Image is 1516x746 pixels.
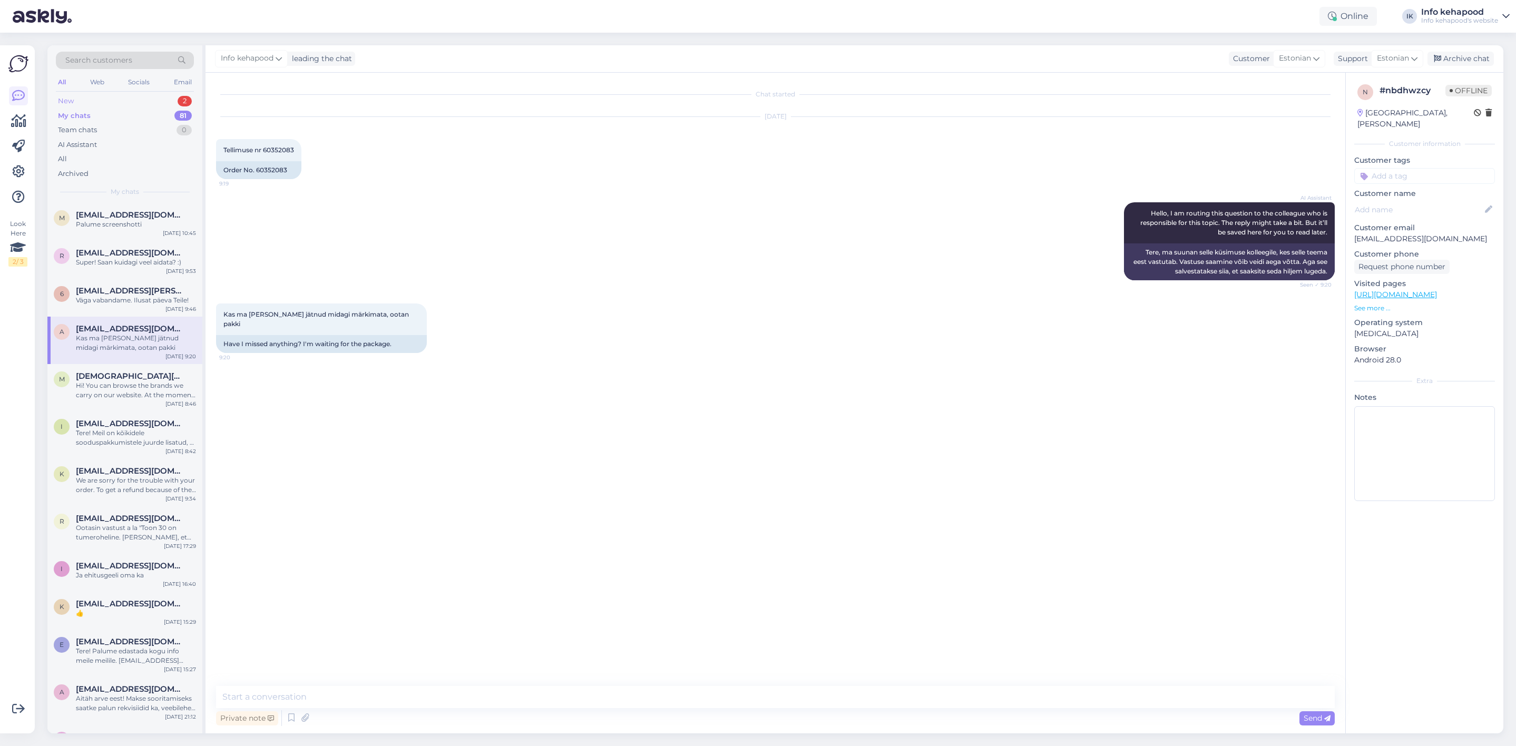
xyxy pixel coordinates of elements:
[216,112,1335,121] div: [DATE]
[163,229,196,237] div: [DATE] 10:45
[1354,168,1495,184] input: Add a tag
[216,335,427,353] div: Have I missed anything? I'm waiting for the package.
[60,290,64,298] span: 6
[1354,222,1495,233] p: Customer email
[165,400,196,408] div: [DATE] 8:46
[219,180,259,188] span: 9:19
[60,688,64,696] span: a
[76,523,196,542] div: Ootasin vastust a la "Toon 30 on tumeroheline. [PERSON_NAME], et [PERSON_NAME] pakki saab tellitu...
[58,125,97,135] div: Team chats
[65,55,132,66] span: Search customers
[1354,392,1495,403] p: Notes
[177,125,192,135] div: 0
[76,324,185,333] span: anu.kundrats@gmail.com
[1354,290,1437,299] a: [URL][DOMAIN_NAME]
[126,75,152,89] div: Socials
[61,565,63,573] span: i
[76,210,185,220] span: maringryning@gmail.com
[1427,52,1494,66] div: Archive chat
[165,447,196,455] div: [DATE] 8:42
[76,694,196,713] div: Aitäh arve eest! Makse sooritamiseks saatke palun rekvisiidid ka, veebilehelt ega arvelt ei leidnud.
[1279,53,1311,64] span: Estonian
[1354,376,1495,386] div: Extra
[60,603,64,611] span: k
[76,476,196,495] div: We are sorry for the trouble with your order. To get a refund because of the delay, please email ...
[76,381,196,400] div: Hi! You can browse the brands we carry on our website. At the moment, we don’t work with [PERSON_...
[8,54,28,74] img: Askly Logo
[76,466,185,476] span: kirsikakivine@gmail.com
[216,711,278,725] div: Private note
[76,428,196,447] div: Tere! Meil on kõikidele sooduspakkumistele juurde lisatud, et soodustus ei keti Dysonile.
[166,267,196,275] div: [DATE] 9:53
[219,354,259,361] span: 9:20
[58,140,97,150] div: AI Assistant
[178,96,192,106] div: 2
[60,328,64,336] span: a
[8,257,27,267] div: 2 / 3
[60,517,64,525] span: r
[76,286,185,296] span: 6un.laura@gmail.com
[164,542,196,550] div: [DATE] 17:29
[1124,243,1335,280] div: Tere, ma suunan selle küsimuse kolleegile, kes selle teema eest vastutab. Vastuse saamine võib ve...
[76,684,185,694] span: annelimusto@gmail.com
[1354,355,1495,366] p: Android 28.0
[76,333,196,352] div: Kas ma [PERSON_NAME] jätnud midagi märkimata, ootan pakki
[165,352,196,360] div: [DATE] 9:20
[164,665,196,673] div: [DATE] 15:27
[1354,249,1495,260] p: Customer phone
[76,561,185,571] span: ivanovabrigita@gmail.com
[1421,8,1498,16] div: Info kehapood
[111,187,139,197] span: My chats
[1380,84,1445,97] div: # nbdhwzcy
[76,258,196,267] div: Super! Saan kuidagi veel aidata? :)
[1354,233,1495,244] p: [EMAIL_ADDRESS][DOMAIN_NAME]
[1355,204,1483,215] input: Add name
[56,75,68,89] div: All
[223,310,410,328] span: Kas ma [PERSON_NAME] jätnud midagi märkimata, ootan pakki
[76,646,196,665] div: Tere! Palume edastada kogu info meile meilile. [EMAIL_ADDRESS][DOMAIN_NAME]
[76,419,185,428] span: ingvartso@gmail.com
[163,580,196,588] div: [DATE] 16:40
[288,53,352,64] div: leading the chat
[76,732,185,741] span: miakaren.poldre@gmail.com
[1354,343,1495,355] p: Browser
[8,219,27,267] div: Look Here
[165,713,196,721] div: [DATE] 21:12
[61,423,63,430] span: i
[1229,53,1270,64] div: Customer
[76,248,185,258] span: riiniiris.braiek@gmail.com
[1357,107,1474,130] div: [GEOGRAPHIC_DATA], [PERSON_NAME]
[58,169,89,179] div: Archived
[174,111,192,121] div: 81
[164,618,196,626] div: [DATE] 15:29
[1334,53,1368,64] div: Support
[1292,194,1332,202] span: AI Assistant
[60,470,64,478] span: k
[1292,281,1332,289] span: Seen ✓ 9:20
[59,214,65,222] span: m
[172,75,194,89] div: Email
[1354,188,1495,199] p: Customer name
[76,637,185,646] span: emmalysiim7@gmail.com
[1354,260,1450,274] div: Request phone number
[216,90,1335,99] div: Chat started
[216,161,301,179] div: Order No. 60352083
[60,252,64,260] span: r
[165,495,196,503] div: [DATE] 9:34
[1354,317,1495,328] p: Operating system
[1363,88,1368,96] span: n
[1421,16,1498,25] div: Info kehapood's website
[1354,278,1495,289] p: Visited pages
[76,220,196,229] div: Palume screenshotti
[1304,713,1331,723] span: Send
[1354,155,1495,166] p: Customer tags
[1354,139,1495,149] div: Customer information
[1402,9,1417,24] div: IK
[76,608,196,618] div: 👍
[1319,7,1377,26] div: Online
[58,111,91,121] div: My chats
[76,571,196,580] div: Ja ehitusgeeli oma ka
[58,154,67,164] div: All
[1354,328,1495,339] p: [MEDICAL_DATA]
[76,514,185,523] span: riin@arvestusabi.ee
